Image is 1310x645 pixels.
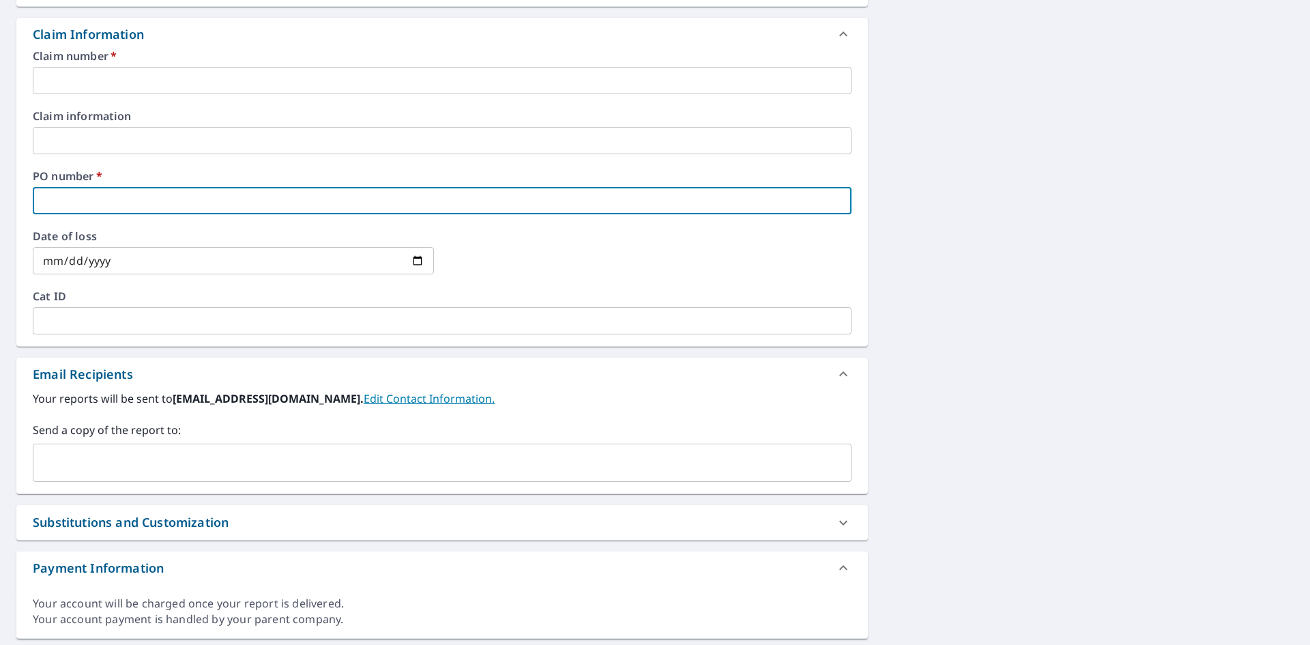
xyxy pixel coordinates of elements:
[16,18,868,51] div: Claim Information
[16,505,868,540] div: Substitutions and Customization
[173,391,364,406] b: [EMAIL_ADDRESS][DOMAIN_NAME].
[33,171,851,182] label: PO number
[16,358,868,390] div: Email Recipients
[33,559,164,577] div: Payment Information
[33,25,144,44] div: Claim Information
[33,596,851,612] div: Your account will be charged once your report is delivered.
[33,365,133,384] div: Email Recipients
[33,231,434,242] label: Date of loss
[33,513,229,532] div: Substitutions and Customization
[33,111,851,121] label: Claim information
[33,291,851,302] label: Cat ID
[33,390,851,407] label: Your reports will be sent to
[33,422,851,438] label: Send a copy of the report to:
[364,391,495,406] a: EditContactInfo
[33,51,851,61] label: Claim number
[16,551,868,584] div: Payment Information
[33,612,851,627] div: Your account payment is handled by your parent company.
